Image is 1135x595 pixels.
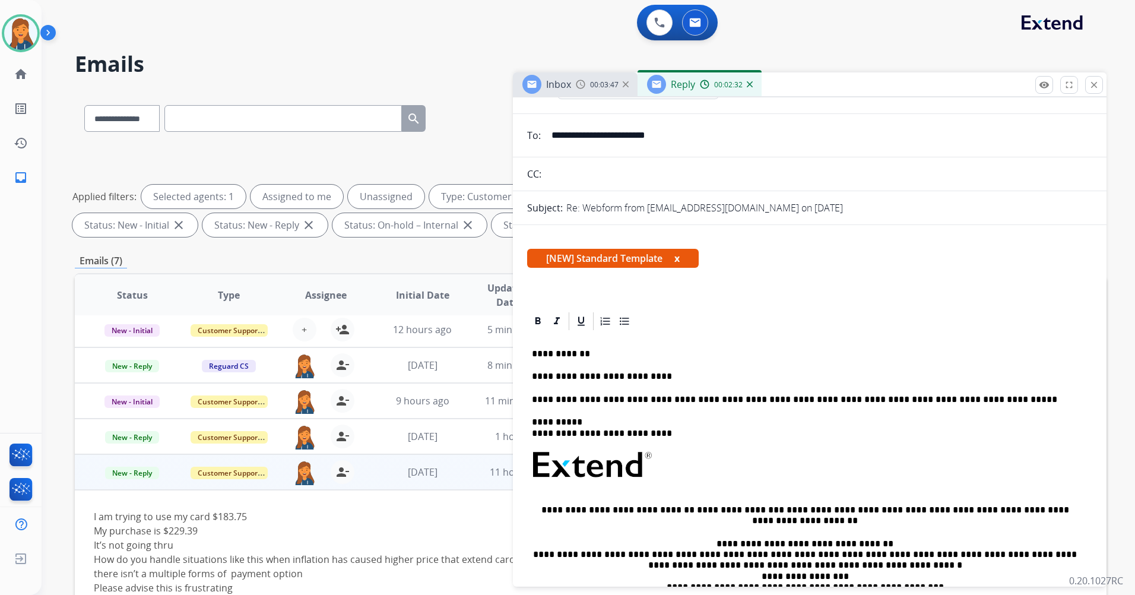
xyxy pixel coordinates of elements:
[527,167,541,181] p: CC:
[529,312,547,330] div: Bold
[191,324,268,337] span: Customer Support
[202,360,256,372] span: Reguard CS
[1039,80,1050,90] mat-icon: remove_red_eye
[72,189,137,204] p: Applied filters:
[487,359,551,372] span: 8 minutes ago
[141,185,246,208] div: Selected agents: 1
[714,80,743,90] span: 00:02:32
[94,566,894,581] div: there isn’t a multiple forms of payment option
[1064,80,1074,90] mat-icon: fullscreen
[429,185,579,208] div: Type: Customer Support
[1069,574,1123,588] p: 0.20.1027RC
[546,78,571,91] span: Inbox
[4,17,37,50] img: avatar
[671,78,695,91] span: Reply
[14,136,28,150] mat-icon: history
[335,465,350,479] mat-icon: person_remove
[335,322,350,337] mat-icon: person_add
[335,429,350,444] mat-icon: person_remove
[527,201,563,215] p: Subject:
[674,251,680,265] button: x
[172,218,186,232] mat-icon: close
[14,102,28,116] mat-icon: list_alt
[14,67,28,81] mat-icon: home
[481,281,534,309] span: Updated Date
[94,524,894,538] div: My purchase is $229.39
[572,312,590,330] div: Underline
[393,323,452,336] span: 12 hours ago
[548,312,566,330] div: Italic
[495,430,544,443] span: 1 hour ago
[590,80,619,90] span: 00:03:47
[293,389,316,414] img: agent-avatar
[527,249,699,268] span: [NEW] Standard Template
[104,324,160,337] span: New - Initial
[302,322,307,337] span: +
[487,323,551,336] span: 5 minutes ago
[117,288,148,302] span: Status
[305,288,347,302] span: Assignee
[293,318,316,341] button: +
[218,288,240,302] span: Type
[72,213,198,237] div: Status: New - Initial
[566,201,843,215] p: Re: Webform from [EMAIL_ADDRESS][DOMAIN_NAME] on [DATE]
[408,359,437,372] span: [DATE]
[597,312,614,330] div: Ordered List
[335,394,350,408] mat-icon: person_remove
[75,52,1107,76] h2: Emails
[191,467,268,479] span: Customer Support
[94,538,894,552] div: It’s not going thru
[104,395,160,408] span: New - Initial
[492,213,654,237] div: Status: On-hold - Customer
[75,254,127,268] p: Emails (7)
[251,185,343,208] div: Assigned to me
[396,288,449,302] span: Initial Date
[14,170,28,185] mat-icon: inbox
[293,460,316,485] img: agent-avatar
[408,466,437,479] span: [DATE]
[335,358,350,372] mat-icon: person_remove
[105,360,159,372] span: New - Reply
[105,431,159,444] span: New - Reply
[293,353,316,378] img: agent-avatar
[191,395,268,408] span: Customer Support
[490,466,549,479] span: 11 hours ago
[348,185,424,208] div: Unassigned
[396,394,449,407] span: 9 hours ago
[461,218,475,232] mat-icon: close
[191,431,268,444] span: Customer Support
[407,112,421,126] mat-icon: search
[527,128,541,143] p: To:
[332,213,487,237] div: Status: On-hold – Internal
[94,552,894,566] div: How do you handle situations like this when inflation has caused higher price that extend card gi...
[485,394,554,407] span: 11 minutes ago
[293,425,316,450] img: agent-avatar
[202,213,328,237] div: Status: New - Reply
[105,467,159,479] span: New - Reply
[302,218,316,232] mat-icon: close
[616,312,633,330] div: Bullet List
[1089,80,1099,90] mat-icon: close
[408,430,437,443] span: [DATE]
